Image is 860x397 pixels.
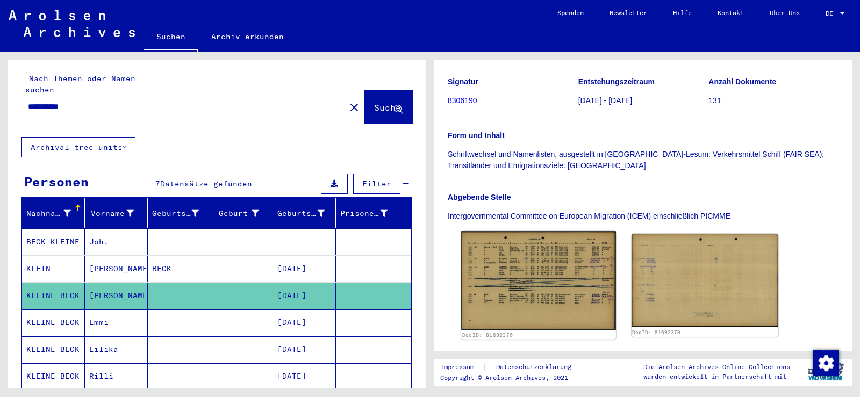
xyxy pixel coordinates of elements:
[813,350,838,376] div: Zustimmung ändern
[448,193,511,201] b: Abgebende Stelle
[160,179,252,189] span: Datensätze gefunden
[85,363,148,389] mat-cell: Rilli
[89,208,134,219] div: Vorname
[198,24,297,49] a: Archiv erkunden
[210,198,273,228] mat-header-cell: Geburt‏
[22,309,85,336] mat-cell: KLEINE BECK
[488,362,584,373] a: Datenschutzerklärung
[462,331,513,338] a: DocID: 81692370
[214,208,259,219] div: Geburt‏
[813,350,839,376] img: Zustimmung ändern
[343,96,365,118] button: Clear
[22,363,85,389] mat-cell: KLEINE BECK
[461,231,615,330] img: 001.jpg
[708,95,838,106] p: 131
[448,211,838,222] p: Intergovernmental Committee on European Migration (ICEM) einschließlich PICMME
[22,229,85,255] mat-cell: BECK KLEINE
[144,24,198,52] a: Suchen
[448,131,505,140] b: Form und Inhalt
[643,372,790,381] p: wurden entwickelt in Partnerschaft mit
[365,90,412,124] button: Suche
[632,329,680,335] a: DocID: 81692370
[21,137,135,157] button: Archival tree units
[448,96,477,105] a: 8306190
[273,363,336,389] mat-cell: [DATE]
[26,205,84,222] div: Nachname
[336,198,411,228] mat-header-cell: Prisoner #
[22,198,85,228] mat-header-cell: Nachname
[578,77,655,86] b: Entstehungszeitraum
[148,256,211,282] mat-cell: BECK
[806,358,846,385] img: yv_logo.png
[273,256,336,282] mat-cell: [DATE]
[155,179,160,189] span: 7
[340,208,388,219] div: Prisoner #
[152,205,213,222] div: Geburtsname
[273,198,336,228] mat-header-cell: Geburtsdatum
[273,309,336,336] mat-cell: [DATE]
[85,256,148,282] mat-cell: [PERSON_NAME]
[273,283,336,309] mat-cell: [DATE]
[826,10,837,17] span: DE
[440,373,584,382] p: Copyright © Arolsen Archives, 2021
[24,172,89,191] div: Personen
[277,205,338,222] div: Geburtsdatum
[348,101,361,114] mat-icon: close
[353,174,400,194] button: Filter
[26,208,71,219] div: Nachname
[448,149,838,171] p: Schriftwechsel und Namenlisten, ausgestellt in [GEOGRAPHIC_DATA]-Lesum: Verkehrsmittel Schiff (FA...
[85,336,148,363] mat-cell: Eilika
[708,77,776,86] b: Anzahl Dokumente
[643,362,790,372] p: Die Arolsen Archives Online-Collections
[578,95,708,106] p: [DATE] - [DATE]
[9,10,135,37] img: Arolsen_neg.svg
[152,208,199,219] div: Geburtsname
[89,205,147,222] div: Vorname
[448,77,478,86] b: Signatur
[273,336,336,363] mat-cell: [DATE]
[22,336,85,363] mat-cell: KLEINE BECK
[85,198,148,228] mat-header-cell: Vorname
[85,309,148,336] mat-cell: Emmi
[85,283,148,309] mat-cell: [PERSON_NAME]
[362,179,391,189] span: Filter
[277,208,325,219] div: Geburtsdatum
[22,256,85,282] mat-cell: KLEIN
[340,205,401,222] div: Prisoner #
[440,362,483,373] a: Impressum
[148,198,211,228] mat-header-cell: Geburtsname
[85,229,148,255] mat-cell: Joh.
[22,283,85,309] mat-cell: KLEINE BECK
[440,362,584,373] div: |
[214,205,273,222] div: Geburt‏
[632,234,779,327] img: 002.jpg
[25,74,135,95] mat-label: Nach Themen oder Namen suchen
[374,102,401,113] span: Suche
